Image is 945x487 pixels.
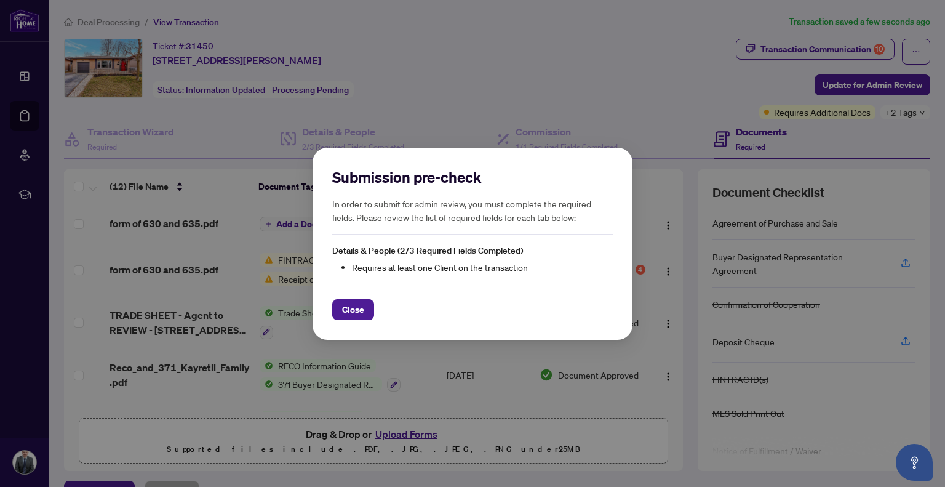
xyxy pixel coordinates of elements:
[332,299,374,320] button: Close
[332,167,613,187] h2: Submission pre-check
[342,299,364,319] span: Close
[352,260,613,273] li: Requires at least one Client on the transaction
[332,197,613,224] h5: In order to submit for admin review, you must complete the required fields. Please review the lis...
[896,444,933,481] button: Open asap
[332,245,523,256] span: Details & People (2/3 Required Fields Completed)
